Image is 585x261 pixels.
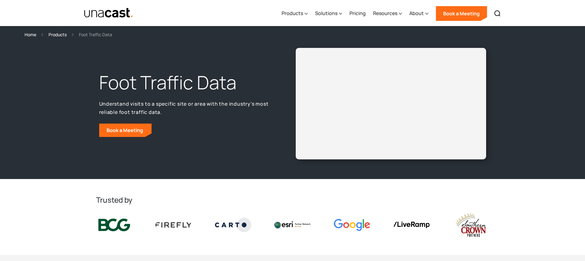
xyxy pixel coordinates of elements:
[84,8,134,18] img: Unacast text logo
[315,10,337,17] div: Solutions
[96,195,489,205] h2: Trusted by
[373,1,402,26] div: Resources
[436,6,487,21] a: Book a Meeting
[99,70,273,95] h1: Foot Traffic Data
[373,10,397,17] div: Resources
[99,123,152,137] a: Book a Meeting
[282,1,308,26] div: Products
[282,10,303,17] div: Products
[155,222,192,227] img: Firefly Advertising logo
[49,31,67,38] a: Products
[409,10,424,17] div: About
[349,1,366,26] a: Pricing
[84,8,134,18] a: home
[25,31,36,38] a: Home
[215,218,251,232] img: Carto logo
[334,219,370,231] img: Google logo
[315,1,342,26] div: Solutions
[274,221,310,228] img: Esri logo
[393,222,430,228] img: liveramp logo
[99,100,273,116] p: Understand visits to a specific site or area with the industry’s most reliable foot traffic data.
[301,53,481,154] iframe: Unacast - European Vaccines v2
[79,31,112,38] div: Foot Traffic Data
[96,217,132,233] img: BCG logo
[494,10,501,17] img: Search icon
[409,1,428,26] div: About
[453,212,489,238] img: southern crown logo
